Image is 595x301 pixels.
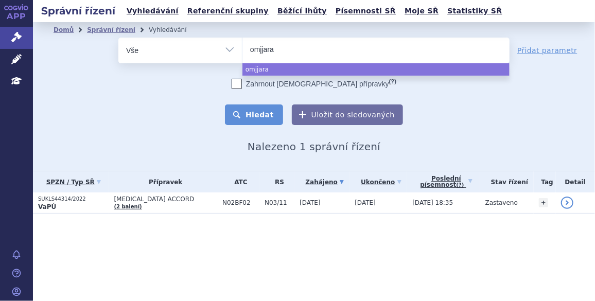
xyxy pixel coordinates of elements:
th: Detail [556,171,595,192]
span: Nalezeno 1 správní řízení [248,140,380,153]
span: N02BF02 [222,199,259,206]
a: Písemnosti SŘ [332,4,399,18]
button: Uložit do sledovaných [292,104,403,125]
a: detail [561,197,573,209]
span: [MEDICAL_DATA] ACCORD [114,196,217,203]
a: Referenční skupiny [184,4,272,18]
th: Přípravek [109,171,217,192]
li: Vyhledávání [149,22,200,38]
label: Zahrnout [DEMOGRAPHIC_DATA] přípravky [232,79,396,89]
p: SUKLS44314/2022 [38,196,109,203]
a: Běžící lhůty [274,4,330,18]
a: Moje SŘ [401,4,442,18]
abbr: (?) [389,78,396,85]
button: Hledat [225,104,283,125]
span: [DATE] [300,199,321,206]
h2: Správní řízení [33,4,124,18]
span: [DATE] [355,199,376,206]
a: + [539,198,548,207]
a: Správní řízení [87,26,135,33]
a: Zahájeno [300,175,349,189]
a: (2 balení) [114,204,142,209]
a: Vyhledávání [124,4,182,18]
a: Ukončeno [355,175,407,189]
strong: VaPÚ [38,203,56,210]
th: ATC [217,171,259,192]
span: [DATE] 18:35 [412,199,453,206]
th: Tag [534,171,555,192]
li: omjjara [242,63,510,76]
a: Statistiky SŘ [444,4,505,18]
abbr: (?) [457,182,464,188]
span: N03/11 [265,199,294,206]
a: Domů [54,26,74,33]
span: Zastaveno [485,199,518,206]
a: Poslednípísemnost(?) [412,171,480,192]
a: Přidat parametr [517,45,577,56]
th: Stav řízení [480,171,534,192]
th: RS [259,171,294,192]
a: SPZN / Typ SŘ [38,175,109,189]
